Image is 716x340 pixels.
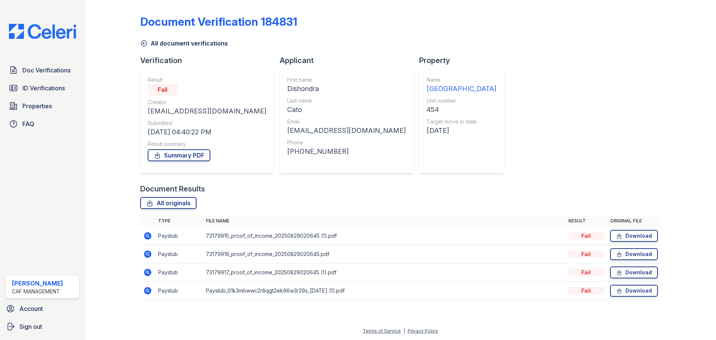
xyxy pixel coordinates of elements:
[203,282,565,300] td: Paystub_01k3mbwwc2r8qgt2ek96w3r29s_[DATE] (1).pdf
[427,125,496,136] div: [DATE]
[287,76,406,84] div: First name
[568,232,604,240] div: Fail
[203,245,565,263] td: 73179916_proof_of_income_20250829020645.pdf
[148,149,210,161] a: Summary PDF
[148,127,266,137] div: [DATE] 04:40:22 PM
[427,105,496,115] div: 454
[155,215,203,227] th: Type
[148,99,266,106] div: Creator
[607,215,661,227] th: Original file
[155,245,203,263] td: Paystub
[140,39,228,48] a: All document verifications
[3,24,82,39] img: CE_Logo_Blue-a8612792a0a2168367f1c8372b55b34899dd931a85d93a1a3d3e32e68fde9ad4.png
[22,102,52,110] span: Properties
[568,250,604,258] div: Fail
[287,139,406,146] div: Phone
[22,84,65,93] span: ID Verifications
[6,63,79,78] a: Doc Verifications
[610,285,658,297] a: Download
[427,76,496,94] a: Name [GEOGRAPHIC_DATA]
[6,99,79,113] a: Properties
[427,84,496,94] div: [GEOGRAPHIC_DATA]
[19,304,43,313] span: Account
[140,184,205,194] div: Document Results
[140,15,297,28] div: Document Verification 184831
[408,328,438,334] a: Privacy Policy
[403,328,405,334] div: |
[610,266,658,278] a: Download
[568,269,604,276] div: Fail
[287,118,406,125] div: Email
[363,328,401,334] a: Terms of Service
[148,76,266,84] div: Result
[610,230,658,242] a: Download
[685,310,709,333] iframe: chat widget
[427,97,496,105] div: Unit number
[22,66,70,75] span: Doc Verifications
[148,119,266,127] div: Submitted
[155,263,203,282] td: Paystub
[148,140,266,148] div: Result summary
[568,287,604,294] div: Fail
[203,263,565,282] td: 73179917_proof_of_income_20250829020645 (1).pdf
[203,227,565,245] td: 73179915_proof_of_income_20250829020645 (1).pdf
[22,119,34,128] span: FAQ
[287,97,406,105] div: Last name
[287,125,406,136] div: [EMAIL_ADDRESS][DOMAIN_NAME]
[140,197,197,209] a: All originals
[19,322,42,331] span: Sign out
[3,301,82,316] a: Account
[155,227,203,245] td: Paystub
[148,106,266,116] div: [EMAIL_ADDRESS][DOMAIN_NAME]
[3,319,82,334] a: Sign out
[203,215,565,227] th: File name
[610,248,658,260] a: Download
[280,55,419,66] div: Applicant
[155,282,203,300] td: Paystub
[6,81,79,96] a: ID Verifications
[12,279,63,288] div: [PERSON_NAME]
[12,288,63,295] div: CAF Management
[140,55,280,66] div: Verification
[148,84,178,96] div: Fail
[287,84,406,94] div: Dishondra
[287,146,406,157] div: [PHONE_NUMBER]
[6,116,79,131] a: FAQ
[427,118,496,125] div: Target move in date
[565,215,607,227] th: Result
[419,55,510,66] div: Property
[427,76,496,84] div: Name
[287,105,406,115] div: Cato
